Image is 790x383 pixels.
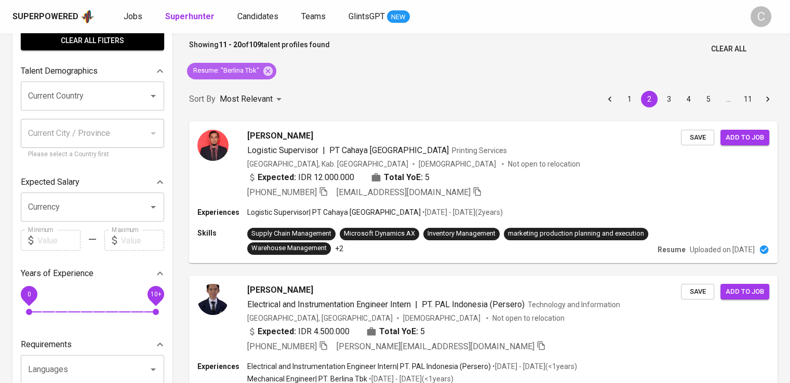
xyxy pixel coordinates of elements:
div: Most Relevant [220,90,285,109]
div: marketing production planning and execution [508,229,644,239]
div: Talent Demographics [21,61,164,81]
span: Teams [301,11,326,21]
nav: pagination navigation [600,91,778,107]
p: Not open to relocation [508,159,580,169]
p: Skills [197,228,247,238]
div: [GEOGRAPHIC_DATA], Kab. [GEOGRAPHIC_DATA] [247,159,408,169]
b: Total YoE: [379,325,418,338]
div: Microsoft Dynamics AX [344,229,415,239]
span: [PERSON_NAME][EMAIL_ADDRESS][DOMAIN_NAME] [337,341,534,351]
b: 11 - 20 [219,40,242,49]
p: Sort By [189,93,216,105]
span: Candidates [237,11,278,21]
p: Experiences [197,207,247,217]
span: PT Cahaya [GEOGRAPHIC_DATA] [329,145,449,155]
button: Go to next page [759,91,776,107]
div: Years of Experience [21,263,164,284]
div: [GEOGRAPHIC_DATA], [GEOGRAPHIC_DATA] [247,313,393,323]
p: Expected Salary [21,176,79,188]
p: Not open to relocation [492,313,565,323]
p: +2 [335,243,343,254]
span: Printing Services [452,146,507,155]
span: Add to job [726,286,764,298]
span: NEW [387,12,410,22]
b: Expected: [258,325,296,338]
input: Value [121,230,164,251]
button: Save [681,130,714,146]
span: | [415,298,418,311]
a: Teams [301,10,328,23]
span: [PHONE_NUMBER] [247,187,317,197]
button: Go to page 1 [621,91,638,107]
button: Open [146,89,160,103]
button: Save [681,284,714,300]
button: Open [146,200,160,214]
button: Go to page 11 [740,91,756,107]
p: Uploaded on [DATE] [690,244,755,255]
span: Resume : "Berlina Tbk" [187,66,265,76]
button: Go to previous page [601,91,618,107]
a: GlintsGPT NEW [349,10,410,23]
img: app logo [81,9,95,24]
div: C [751,6,771,27]
button: Open [146,362,160,377]
p: Talent Demographics [21,65,98,77]
span: GlintsGPT [349,11,385,21]
button: Add to job [720,130,769,146]
a: [PERSON_NAME]Logistic Supervisor|PT Cahaya [GEOGRAPHIC_DATA]Printing Services[GEOGRAPHIC_DATA], K... [189,121,778,263]
span: Save [686,132,709,144]
span: Add to job [726,132,764,144]
p: Resume [658,244,686,255]
span: [EMAIL_ADDRESS][DOMAIN_NAME] [337,187,471,197]
a: Jobs [124,10,144,23]
span: Electrical and Instrumentation Engineer Intern [247,299,411,309]
span: 5 [425,171,430,184]
div: Resume: "Berlina Tbk" [187,63,276,79]
div: Inventory Management [427,229,496,239]
div: Supply Chain Management [251,229,331,239]
p: Requirements [21,338,72,351]
p: Experiences [197,361,247,372]
span: [PHONE_NUMBER] [247,341,317,351]
button: Add to job [720,284,769,300]
p: Years of Experience [21,267,93,280]
div: IDR 4.500.000 [247,325,350,338]
div: Superpowered [12,11,78,23]
div: Warehouse Management [251,243,327,253]
div: IDR 12.000.000 [247,171,354,184]
img: bcaf347c94ccea19330d73aa046db9f3.jpg [197,130,229,161]
span: [DEMOGRAPHIC_DATA] [403,313,482,323]
b: 109 [249,40,261,49]
span: [DEMOGRAPHIC_DATA] [419,159,498,169]
a: Superhunter [165,10,217,23]
span: Logistic Supervisor [247,145,318,155]
button: Go to page 3 [661,91,677,107]
span: Save [686,286,709,298]
p: Showing of talent profiles found [189,39,330,59]
span: [PERSON_NAME] [247,284,313,296]
b: Expected: [258,171,296,184]
p: Logistic Supervisor | PT Cahaya [GEOGRAPHIC_DATA] [247,207,421,217]
span: 10+ [150,291,161,298]
p: • [DATE] - [DATE] ( 2 years ) [421,207,503,217]
button: Clear All filters [21,31,164,50]
input: Value [37,230,81,251]
button: page 2 [641,91,658,107]
span: Clear All [711,43,746,56]
button: Go to page 4 [680,91,697,107]
span: Clear All filters [29,34,156,47]
p: Most Relevant [220,93,273,105]
button: Go to page 5 [700,91,717,107]
img: 5b97b32570c6cf8457ec793fd55bb690.png [197,284,229,315]
span: Jobs [124,11,142,21]
button: Clear All [707,39,751,59]
span: [PERSON_NAME] [247,130,313,142]
p: Please select a Country first [28,149,157,160]
span: | [323,144,325,157]
b: Total YoE: [384,171,423,184]
p: • [DATE] - [DATE] ( <1 years ) [491,361,577,372]
b: Superhunter [165,11,215,21]
div: Requirements [21,334,164,355]
span: 5 [420,325,425,338]
a: Superpoweredapp logo [12,9,95,24]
